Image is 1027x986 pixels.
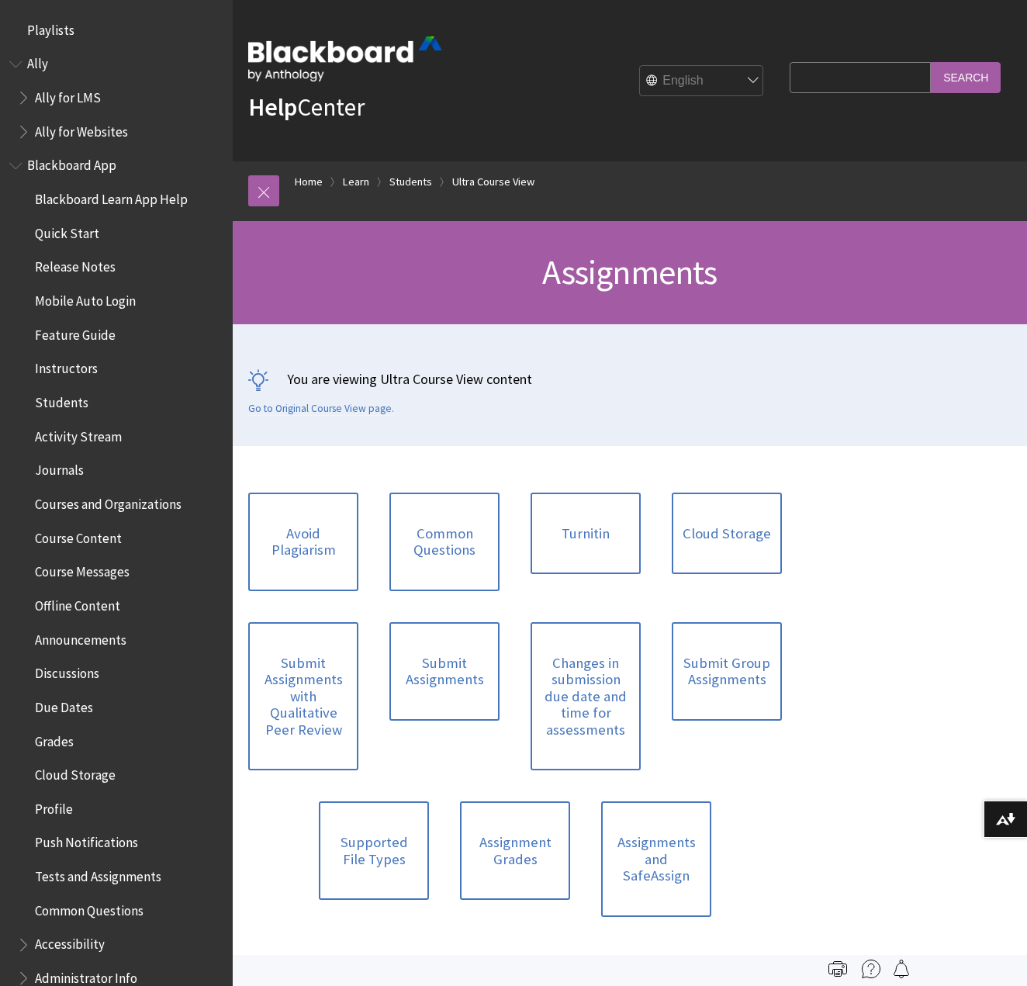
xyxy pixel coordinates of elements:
[35,796,73,817] span: Profile
[452,172,534,192] a: Ultra Course View
[35,220,99,241] span: Quick Start
[672,622,782,721] a: Submit Group Assignments
[931,62,1001,92] input: Search
[672,493,782,575] a: Cloud Storage
[389,172,432,192] a: Students
[35,694,93,715] span: Due Dates
[531,493,641,575] a: Turnitin
[389,493,500,591] a: Common Questions
[35,389,88,410] span: Students
[35,898,144,919] span: Common Questions
[35,322,116,343] span: Feature Guide
[248,369,1011,389] p: You are viewing Ultra Course View content
[35,85,101,106] span: Ally for LMS
[248,493,358,591] a: Avoid Plagiarism
[35,458,84,479] span: Journals
[35,424,122,445] span: Activity Stream
[542,251,717,293] span: Assignments
[248,92,365,123] a: HelpCenter
[9,51,223,145] nav: Book outline for Anthology Ally Help
[35,491,182,512] span: Courses and Organizations
[640,66,764,97] select: Site Language Selector
[35,525,122,546] span: Course Content
[828,960,847,978] img: Print
[35,863,161,884] span: Tests and Assignments
[460,801,570,900] a: Assignment Grades
[35,356,98,377] span: Instructors
[35,119,128,140] span: Ally for Websites
[295,172,323,192] a: Home
[35,559,130,580] span: Course Messages
[343,172,369,192] a: Learn
[862,960,880,978] img: More help
[27,17,74,38] span: Playlists
[27,51,48,72] span: Ally
[9,17,223,43] nav: Book outline for Playlists
[531,622,641,771] a: Changes in submission due date and time for assessments
[248,622,358,771] a: Submit Assignments with Qualitative Peer Review
[35,186,188,207] span: Blackboard Learn App Help
[35,728,74,749] span: Grades
[35,627,126,648] span: Announcements
[601,801,711,917] a: Assignments and SafeAssign
[319,801,429,900] a: Supported File Types
[35,288,136,309] span: Mobile Auto Login
[35,932,105,953] span: Accessibility
[35,254,116,275] span: Release Notes
[248,402,394,416] a: Go to Original Course View page.
[248,92,297,123] strong: Help
[35,830,138,851] span: Push Notifications
[27,153,116,174] span: Blackboard App
[389,622,500,721] a: Submit Assignments
[248,36,442,81] img: Blackboard by Anthology
[892,960,911,978] img: Follow this page
[35,593,120,614] span: Offline Content
[35,660,99,681] span: Discussions
[35,965,137,986] span: Administrator Info
[35,762,116,783] span: Cloud Storage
